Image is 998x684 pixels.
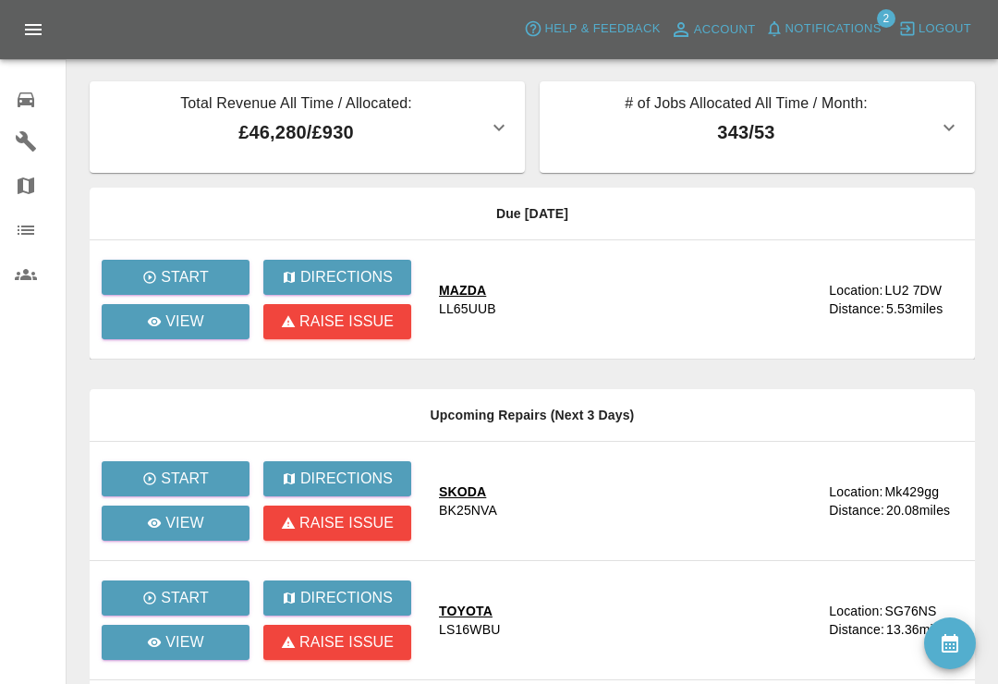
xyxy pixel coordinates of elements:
[11,7,55,52] button: Open drawer
[886,299,960,318] div: 5.53 miles
[829,281,960,318] a: Location:LU2 7DWDistance:5.53miles
[165,631,204,653] p: View
[886,620,960,639] div: 13.36 miles
[102,304,249,339] a: View
[894,15,976,43] button: Logout
[102,506,249,541] a: View
[761,15,886,43] button: Notifications
[544,18,660,40] span: Help & Feedback
[540,81,975,173] button: # of Jobs Allocated All Time / Month:343/53
[102,461,249,496] button: Start
[829,602,882,620] div: Location:
[102,625,249,660] a: View
[300,587,393,609] p: Directions
[439,602,500,620] div: TOYOTA
[263,304,411,339] button: Raise issue
[924,617,976,669] button: availability
[165,311,204,333] p: View
[884,281,942,299] div: LU2 7DW
[829,281,882,299] div: Location:
[829,620,884,639] div: Distance:
[439,299,496,318] div: LL65UUB
[919,18,971,40] span: Logout
[263,506,411,541] button: Raise issue
[665,15,761,44] a: Account
[263,625,411,660] button: Raise issue
[439,482,814,519] a: SKODABK25NVA
[104,118,488,146] p: £46,280 / £930
[519,15,664,43] button: Help & Feedback
[161,587,209,609] p: Start
[102,260,249,295] button: Start
[161,266,209,288] p: Start
[90,81,525,173] button: Total Revenue All Time / Allocated:£46,280/£930
[104,92,488,118] p: Total Revenue All Time / Allocated:
[439,602,814,639] a: TOYOTALS16WBU
[829,299,884,318] div: Distance:
[90,188,975,240] th: Due [DATE]
[263,461,411,496] button: Directions
[439,620,500,639] div: LS16WBU
[439,281,814,318] a: MAZDALL65UUB
[829,482,882,501] div: Location:
[886,501,960,519] div: 20.08 miles
[299,311,394,333] p: Raise issue
[439,281,496,299] div: MAZDA
[300,266,393,288] p: Directions
[829,501,884,519] div: Distance:
[884,482,939,501] div: Mk429gg
[439,482,497,501] div: SKODA
[785,18,882,40] span: Notifications
[165,512,204,534] p: View
[694,19,756,41] span: Account
[263,260,411,295] button: Directions
[263,580,411,616] button: Directions
[299,512,394,534] p: Raise issue
[90,389,975,442] th: Upcoming Repairs (Next 3 Days)
[554,92,938,118] p: # of Jobs Allocated All Time / Month:
[829,482,960,519] a: Location:Mk429ggDistance:20.08miles
[161,468,209,490] p: Start
[300,468,393,490] p: Directions
[829,602,960,639] a: Location:SG76NSDistance:13.36miles
[299,631,394,653] p: Raise issue
[102,580,249,616] button: Start
[554,118,938,146] p: 343 / 53
[439,501,497,519] div: BK25NVA
[877,9,895,28] span: 2
[884,602,936,620] div: SG76NS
